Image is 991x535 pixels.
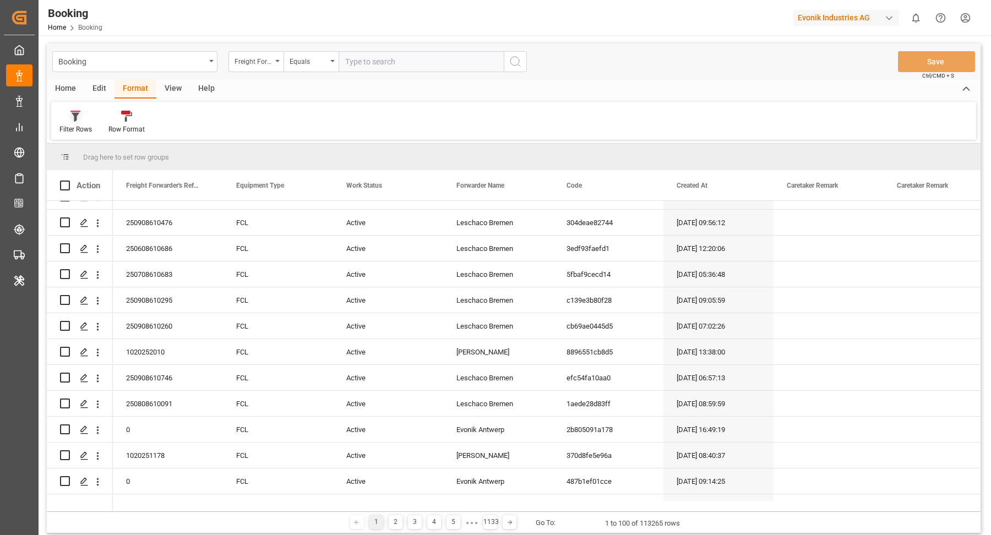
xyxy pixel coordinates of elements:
[113,443,223,468] div: 1020251178
[47,494,113,520] div: Press SPACE to select this row.
[663,417,774,442] div: [DATE] 16:49:19
[223,210,333,235] div: FCL
[333,236,443,261] div: Active
[333,468,443,494] div: Active
[47,339,113,365] div: Press SPACE to select this row.
[553,417,663,442] div: 2b805091a178
[290,54,327,67] div: Equals
[333,339,443,364] div: Active
[333,210,443,235] div: Active
[59,124,92,134] div: Filter Rows
[84,80,115,99] div: Edit
[793,10,899,26] div: Evonik Industries AG
[787,182,838,189] span: Caretaker Remark
[236,182,284,189] span: Equipment Type
[443,313,553,339] div: Leschaco Bremen
[663,468,774,494] div: [DATE] 09:14:25
[553,443,663,468] div: 370d8fe5e96a
[483,515,497,529] div: 1133
[113,365,223,390] div: 250908610746
[223,494,333,520] div: FCL
[339,51,504,72] input: Type to search
[47,391,113,417] div: Press SPACE to select this row.
[47,443,113,468] div: Press SPACE to select this row.
[113,236,223,261] div: 250608610686
[190,80,223,99] div: Help
[284,51,339,72] button: open menu
[928,6,953,30] button: Help Center
[47,468,113,494] div: Press SPACE to select this row.
[663,494,774,520] div: [DATE] 09:31:18
[113,261,223,287] div: 250708610683
[108,124,145,134] div: Row Format
[504,51,527,72] button: search button
[113,339,223,364] div: 1020252010
[58,54,205,68] div: Booking
[77,181,100,190] div: Action
[443,287,553,313] div: Leschaco Bremen
[369,515,383,529] div: 1
[223,365,333,390] div: FCL
[663,287,774,313] div: [DATE] 09:05:59
[553,494,663,520] div: 4a36835b891c
[663,391,774,416] div: [DATE] 08:59:59
[663,443,774,468] div: [DATE] 08:40:37
[443,468,553,494] div: Evonik Antwerp
[223,417,333,442] div: FCL
[898,51,975,72] button: Save
[553,339,663,364] div: 8896551cb8d5
[663,365,774,390] div: [DATE] 06:57:13
[333,313,443,339] div: Active
[903,6,928,30] button: show 0 new notifications
[113,313,223,339] div: 250908610260
[113,494,223,520] div: 0
[333,443,443,468] div: Active
[223,261,333,287] div: FCL
[47,313,113,339] div: Press SPACE to select this row.
[663,210,774,235] div: [DATE] 09:56:12
[443,236,553,261] div: Leschaco Bremen
[113,287,223,313] div: 250908610295
[83,153,169,161] span: Drag here to set row groups
[115,80,156,99] div: Format
[47,236,113,261] div: Press SPACE to select this row.
[466,518,478,527] div: ● ● ●
[443,365,553,390] div: Leschaco Bremen
[456,182,504,189] span: Forwarder Name
[228,51,284,72] button: open menu
[443,339,553,364] div: [PERSON_NAME]
[663,261,774,287] div: [DATE] 05:36:48
[346,182,382,189] span: Work Status
[333,391,443,416] div: Active
[553,236,663,261] div: 3edf93faefd1
[427,515,441,529] div: 4
[113,417,223,442] div: 0
[408,515,422,529] div: 3
[113,391,223,416] div: 250808610091
[536,517,556,528] div: Go To:
[663,236,774,261] div: [DATE] 12:20:06
[333,417,443,442] div: Active
[897,182,948,189] span: Caretaker Remark
[443,417,553,442] div: Evonik Antwerp
[443,261,553,287] div: Leschaco Bremen
[922,72,954,80] span: Ctrl/CMD + S
[113,468,223,494] div: 0
[553,313,663,339] div: cb69ae0445d5
[47,261,113,287] div: Press SPACE to select this row.
[223,313,333,339] div: FCL
[47,210,113,236] div: Press SPACE to select this row.
[235,54,272,67] div: Freight Forwarder's Reference No.
[126,182,200,189] span: Freight Forwarder's Reference No.
[447,515,460,529] div: 5
[223,391,333,416] div: FCL
[553,261,663,287] div: 5fbaf9cecd14
[223,287,333,313] div: FCL
[333,494,443,520] div: Active
[47,287,113,313] div: Press SPACE to select this row.
[443,443,553,468] div: [PERSON_NAME]
[333,287,443,313] div: Active
[663,313,774,339] div: [DATE] 07:02:26
[48,24,66,31] a: Home
[793,7,903,28] button: Evonik Industries AG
